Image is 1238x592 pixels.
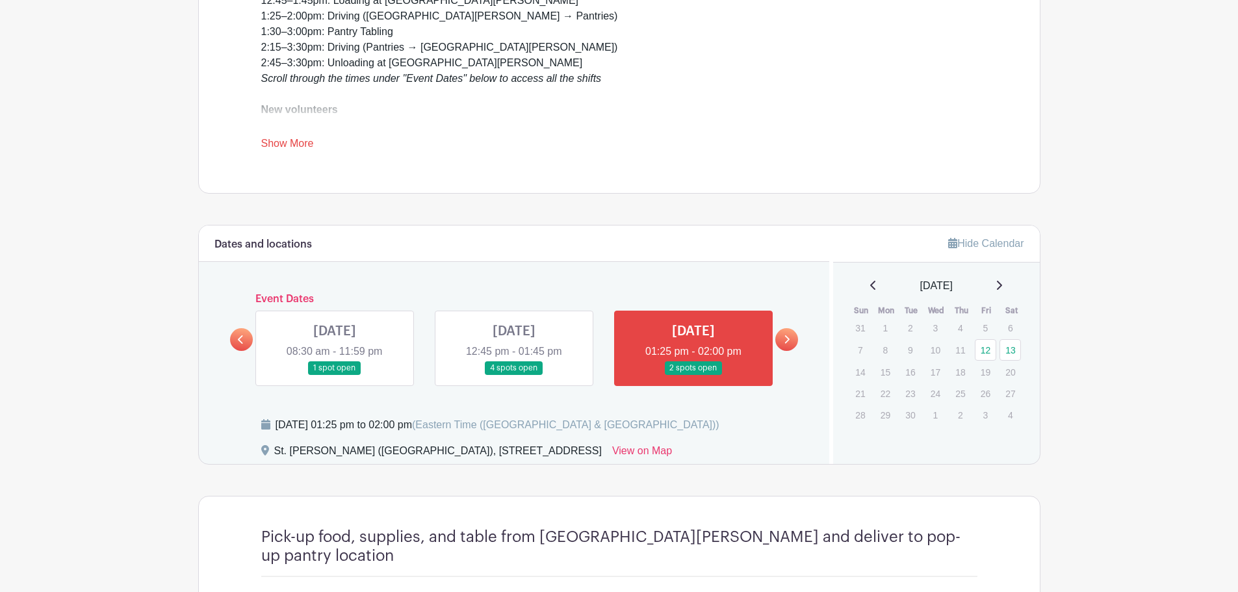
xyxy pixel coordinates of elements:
p: 6 [999,318,1021,338]
p: 15 [875,362,896,382]
th: Sat [999,304,1024,317]
th: Fri [974,304,999,317]
strong: New volunteers [261,104,338,115]
p: 4 [999,405,1021,425]
p: 2 [899,318,921,338]
em: Scroll through the times under "Event Dates" below to access all the shifts [261,73,602,84]
p: 3 [925,318,946,338]
p: 1 [875,318,896,338]
p: 30 [899,405,921,425]
a: Show More [261,138,314,154]
a: Hide Calendar [948,238,1024,249]
a: 13 [999,339,1021,361]
th: Tue [899,304,924,317]
p: 9 [899,340,921,360]
a: unloading [710,120,755,131]
div: St. [PERSON_NAME] ([GEOGRAPHIC_DATA]), [STREET_ADDRESS] [274,443,602,464]
th: Sun [849,304,874,317]
a: tabling [657,120,688,131]
p: 5 [975,318,996,338]
p: 19 [975,362,996,382]
a: VPP [564,120,584,131]
p: 31 [849,318,871,338]
p: 26 [975,383,996,404]
p: 7 [849,340,871,360]
th: Thu [949,304,974,317]
th: Wed [924,304,949,317]
p: 22 [875,383,896,404]
h6: Event Dates [253,293,776,305]
p: 10 [925,340,946,360]
p: 11 [949,340,971,360]
p: 18 [949,362,971,382]
a: 12 [975,339,996,361]
p: 21 [849,383,871,404]
p: 14 [849,362,871,382]
p: 17 [925,362,946,382]
th: Mon [874,304,899,317]
p: 28 [849,405,871,425]
p: 23 [899,383,921,404]
h4: Pick-up food, supplies, and table from [GEOGRAPHIC_DATA][PERSON_NAME] and deliver to pop-up pantr... [261,528,977,565]
p: 24 [925,383,946,404]
p: 16 [899,362,921,382]
h6: Dates and locations [214,238,312,251]
span: [DATE] [920,278,953,294]
a: loading [587,120,621,131]
p: 1 [925,405,946,425]
p: 4 [949,318,971,338]
p: 2 [949,405,971,425]
p: 3 [975,405,996,425]
a: View on Map [612,443,672,464]
p: 8 [875,340,896,360]
p: 27 [999,383,1021,404]
div: [DATE] 01:25 pm to 02:00 pm [276,417,719,433]
a: driving [623,120,654,131]
p: 20 [999,362,1021,382]
p: 29 [875,405,896,425]
p: 25 [949,383,971,404]
span: (Eastern Time ([GEOGRAPHIC_DATA] & [GEOGRAPHIC_DATA])) [412,419,719,430]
